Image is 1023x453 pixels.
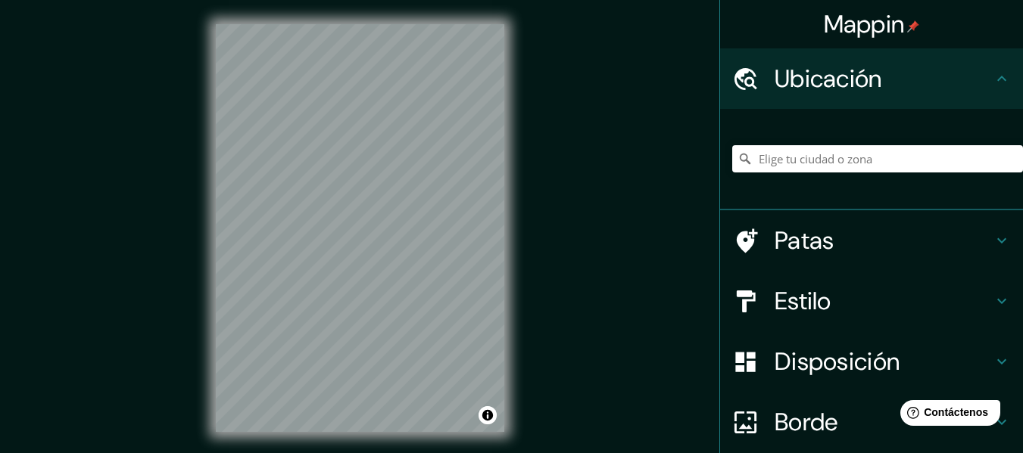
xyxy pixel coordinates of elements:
input: Elige tu ciudad o zona [732,145,1023,172]
div: Patas [720,210,1023,271]
div: Estilo [720,271,1023,331]
font: Estilo [775,285,831,317]
font: Patas [775,225,834,256]
button: Activar o desactivar atribución [479,406,497,424]
div: Ubicación [720,48,1023,109]
font: Mappin [824,8,905,40]
font: Disposición [775,346,900,377]
iframe: Lanzador de widgets de ayuda [888,394,1006,436]
font: Borde [775,406,838,438]
img: pin-icon.png [907,20,919,33]
canvas: Mapa [216,24,504,432]
div: Borde [720,392,1023,452]
div: Disposición [720,331,1023,392]
font: Ubicación [775,63,882,95]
